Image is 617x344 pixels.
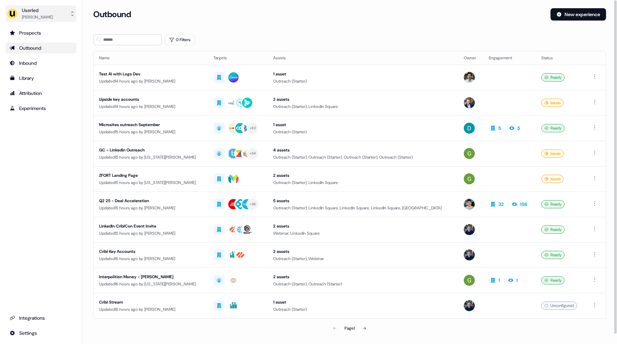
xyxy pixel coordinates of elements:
[208,51,268,65] th: Targets
[273,205,453,211] div: Outreach (Starter), LinkedIn Square, LinkedIn Square, LinkedIn Square, [GEOGRAPHIC_DATA]
[520,201,527,208] div: 156
[458,51,483,65] th: Owner
[99,223,203,230] div: LinkedIn CriblCon Event Invite
[273,154,453,161] div: Outreach (Starter), Outreach (Starter), Outreach (Starter), Outreach (Starter)
[99,71,203,77] div: Test AI with Logo Dev
[5,103,76,114] a: Go to experiments
[498,277,500,284] div: 1
[99,248,203,255] div: Cribl Key Accounts
[344,325,355,332] div: Page 1
[516,277,518,284] div: 1
[273,172,453,179] div: 2 assets
[498,201,504,208] div: 32
[99,179,203,186] div: Updated 15 hours ago by [US_STATE][PERSON_NAME]
[483,51,536,65] th: Engagement
[536,51,585,65] th: Status
[541,99,564,107] div: Issues
[541,73,565,82] div: Ready
[464,224,475,235] img: James
[10,315,72,321] div: Integrations
[99,306,203,313] div: Updated 16 hours ago by [PERSON_NAME]
[273,281,453,287] div: Outreach (Starter), Outreach (Starter)
[273,230,453,237] div: Webinar, LinkedIn Square
[273,147,453,153] div: 4 assets
[10,45,72,51] div: Outbound
[250,150,256,157] div: + 54
[464,249,475,260] img: James
[99,281,203,287] div: Updated 16 hours ago by [US_STATE][PERSON_NAME]
[273,96,453,103] div: 2 assets
[22,14,53,21] div: [PERSON_NAME]
[464,97,475,108] img: Yann
[273,179,453,186] div: Outreach (Starter), LinkedIn Square
[273,121,453,128] div: 1 asset
[5,42,76,53] a: Go to outbound experience
[99,128,203,135] div: Updated 15 hours ago by [PERSON_NAME]
[5,328,76,339] a: Go to integrations
[273,299,453,306] div: 1 asset
[250,125,256,131] div: + 82
[99,154,203,161] div: Updated 15 hours ago by [US_STATE][PERSON_NAME]
[541,276,565,284] div: Ready
[273,248,453,255] div: 2 assets
[99,78,203,85] div: Updated 14 hours ago by [PERSON_NAME]
[99,147,203,153] div: GC - Linkedin Outreach
[99,205,203,211] div: Updated 15 hours ago by [PERSON_NAME]
[99,103,203,110] div: Updated 14 hours ago by [PERSON_NAME]
[464,275,475,286] img: Georgia
[273,255,453,262] div: Outreach (Starter), Webinar
[10,105,72,112] div: Experiments
[99,197,203,204] div: Q2 25 - Deal Acceleration
[541,251,565,259] div: Ready
[93,9,131,20] h3: Outbound
[541,225,565,234] div: Ready
[94,51,208,65] th: Name
[99,230,203,237] div: Updated 15 hours ago by [PERSON_NAME]
[5,88,76,99] a: Go to attribution
[99,121,203,128] div: Microsites outreach September
[541,302,577,310] div: Unconfigured
[268,51,458,65] th: Assets
[99,273,203,280] div: Interpolition Money - [PERSON_NAME]
[273,306,453,313] div: Outreach (Starter)
[464,173,475,184] img: Georgia
[541,124,565,132] div: Ready
[464,123,475,134] img: David
[464,199,475,210] img: Vincent
[273,273,453,280] div: 2 assets
[541,200,565,208] div: Ready
[273,103,453,110] div: Outreach (Starter), LinkedIn Square
[464,148,475,159] img: Georgia
[99,96,203,103] div: Upside key accounts
[541,175,564,183] div: Issues
[273,128,453,135] div: Outreach (Starter)
[10,60,72,66] div: Inbound
[99,299,203,306] div: Cribl Stream
[250,201,256,207] div: + 38
[10,330,72,336] div: Settings
[273,71,453,77] div: 1 asset
[464,72,475,83] img: Tristan
[22,7,53,14] div: Userled
[551,8,606,21] button: New experience
[5,58,76,69] a: Go to Inbound
[498,125,501,132] div: 5
[5,312,76,323] a: Go to integrations
[5,27,76,38] a: Go to prospects
[10,75,72,82] div: Library
[10,29,72,36] div: Prospects
[10,90,72,97] div: Attribution
[517,125,520,132] div: 5
[273,197,453,204] div: 5 assets
[5,73,76,84] a: Go to templates
[99,172,203,179] div: ZFORT Landing Page
[99,255,203,262] div: Updated 16 hours ago by [PERSON_NAME]
[273,223,453,230] div: 2 assets
[165,34,195,45] button: 0 Filters
[541,149,564,158] div: Issues
[273,78,453,85] div: Outreach (Starter)
[5,5,76,22] button: Userled[PERSON_NAME]
[464,300,475,311] img: James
